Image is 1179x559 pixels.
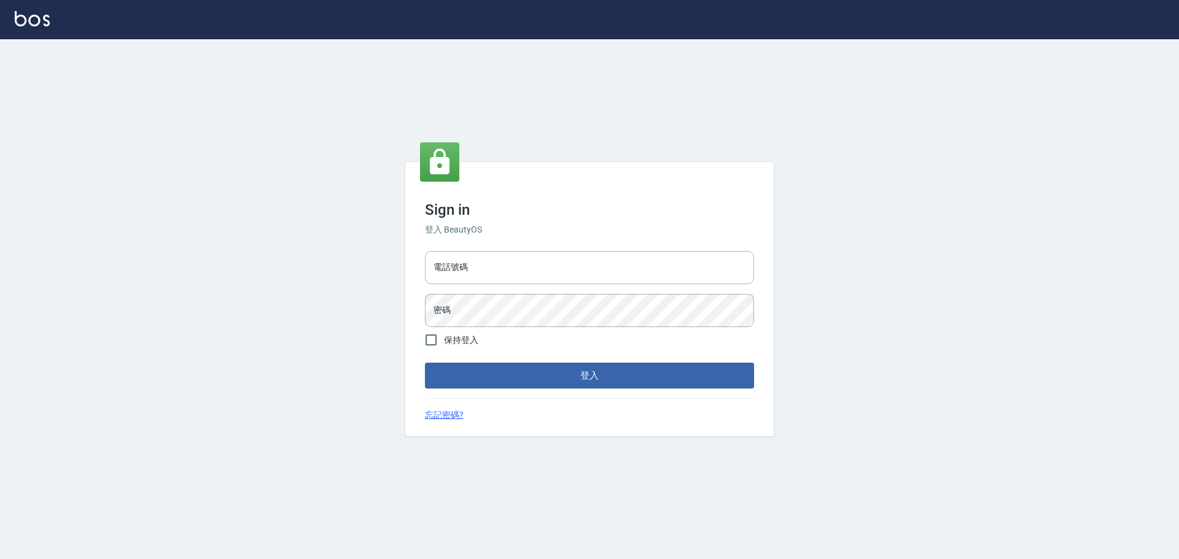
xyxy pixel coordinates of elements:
h6: 登入 BeautyOS [425,223,754,236]
button: 登入 [425,363,754,388]
img: Logo [15,11,50,26]
span: 保持登入 [444,334,478,347]
a: 忘記密碼? [425,409,464,422]
h3: Sign in [425,201,754,218]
